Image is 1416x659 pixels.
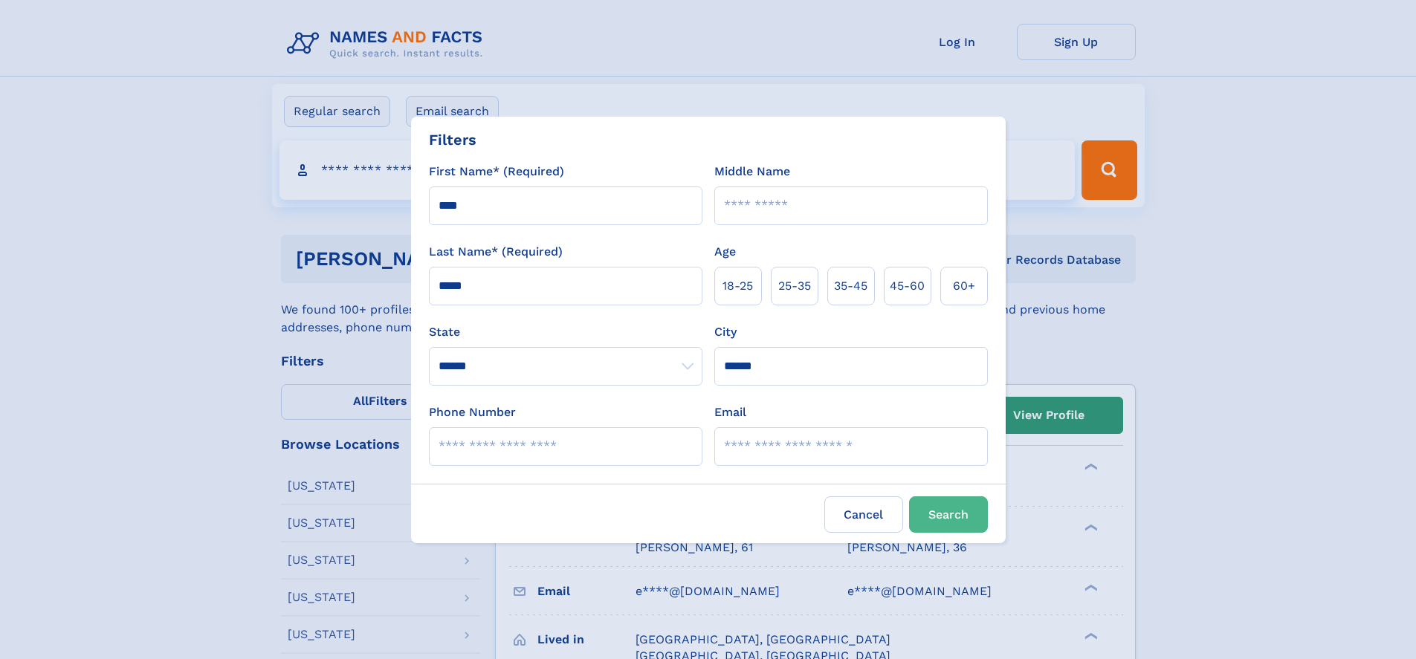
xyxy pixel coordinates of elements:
button: Search [909,496,988,533]
div: Filters [429,129,476,151]
span: 35‑45 [834,277,867,295]
label: Last Name* (Required) [429,243,563,261]
span: 25‑35 [778,277,811,295]
span: 45‑60 [890,277,925,295]
span: 60+ [953,277,975,295]
label: Phone Number [429,403,516,421]
label: City [714,323,737,341]
label: First Name* (Required) [429,163,564,181]
span: 18‑25 [722,277,753,295]
label: Middle Name [714,163,790,181]
label: Email [714,403,746,421]
label: Cancel [824,496,903,533]
label: State [429,323,702,341]
label: Age [714,243,736,261]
